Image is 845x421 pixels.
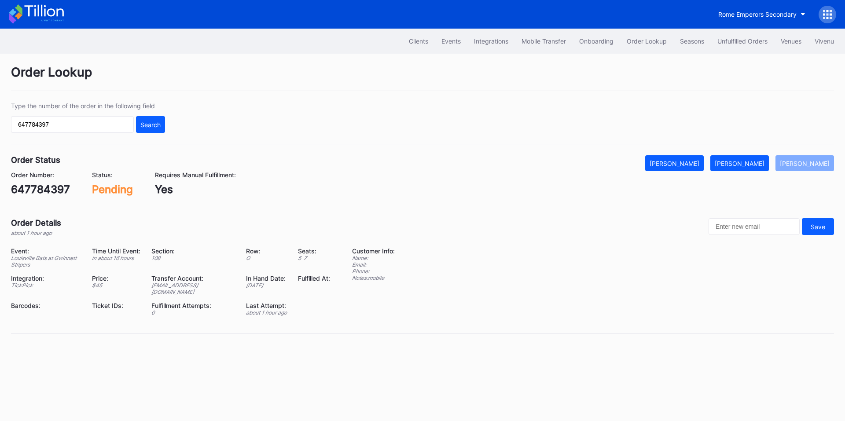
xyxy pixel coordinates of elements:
[709,218,800,235] input: Enter new email
[11,183,70,196] div: 647784397
[352,275,395,281] div: Notes: mobile
[151,282,235,295] div: [EMAIL_ADDRESS][DOMAIN_NAME]
[92,171,133,179] div: Status:
[11,171,70,179] div: Order Number:
[136,116,165,133] button: Search
[298,275,330,282] div: Fulfilled At:
[246,275,287,282] div: In Hand Date:
[620,33,673,49] button: Order Lookup
[352,261,395,268] div: Email:
[246,302,287,309] div: Last Attempt:
[246,247,287,255] div: Row:
[515,33,573,49] button: Mobile Transfer
[92,282,140,289] div: $ 45
[680,37,704,45] div: Seasons
[802,218,834,235] button: Save
[11,230,61,236] div: about 1 hour ago
[627,37,667,45] div: Order Lookup
[155,183,236,196] div: Yes
[467,33,515,49] button: Integrations
[645,155,704,171] button: [PERSON_NAME]
[246,282,287,289] div: [DATE]
[92,302,140,309] div: Ticket IDs:
[11,255,81,268] div: Louisville Bats at Gwinnett Stripers
[808,33,841,49] button: Vivenu
[151,255,235,261] div: 108
[352,247,395,255] div: Customer Info:
[715,160,764,167] div: [PERSON_NAME]
[140,121,161,128] div: Search
[579,37,614,45] div: Onboarding
[11,155,60,165] div: Order Status
[11,102,165,110] div: Type the number of the order in the following field
[435,33,467,49] button: Events
[710,155,769,171] button: [PERSON_NAME]
[151,302,235,309] div: Fulfillment Attempts:
[352,268,395,275] div: Phone:
[650,160,699,167] div: [PERSON_NAME]
[11,65,834,91] div: Order Lookup
[522,37,566,45] div: Mobile Transfer
[718,11,797,18] div: Rome Emperors Secondary
[811,223,825,231] div: Save
[155,171,236,179] div: Requires Manual Fulfillment:
[151,309,235,316] div: 0
[246,309,287,316] div: about 1 hour ago
[151,247,235,255] div: Section:
[474,37,508,45] div: Integrations
[352,255,395,261] div: Name:
[573,33,620,49] button: Onboarding
[409,37,428,45] div: Clients
[774,33,808,49] button: Venues
[441,37,461,45] div: Events
[11,275,81,282] div: Integration:
[673,33,711,49] button: Seasons
[11,282,81,289] div: TickPick
[92,275,140,282] div: Price:
[246,255,287,261] div: O
[711,33,774,49] button: Unfulfilled Orders
[712,6,812,22] button: Rome Emperors Secondary
[298,255,330,261] div: 5 - 7
[92,255,140,261] div: in about 16 hours
[92,247,140,255] div: Time Until Event:
[11,218,61,227] div: Order Details
[11,302,81,309] div: Barcodes:
[402,33,435,49] button: Clients
[815,37,834,45] div: Vivenu
[717,37,768,45] div: Unfulfilled Orders
[298,247,330,255] div: Seats:
[780,160,830,167] div: [PERSON_NAME]
[151,275,235,282] div: Transfer Account:
[11,247,81,255] div: Event:
[781,37,801,45] div: Venues
[11,116,134,133] input: GT59662
[775,155,834,171] button: [PERSON_NAME]
[92,183,133,196] div: Pending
